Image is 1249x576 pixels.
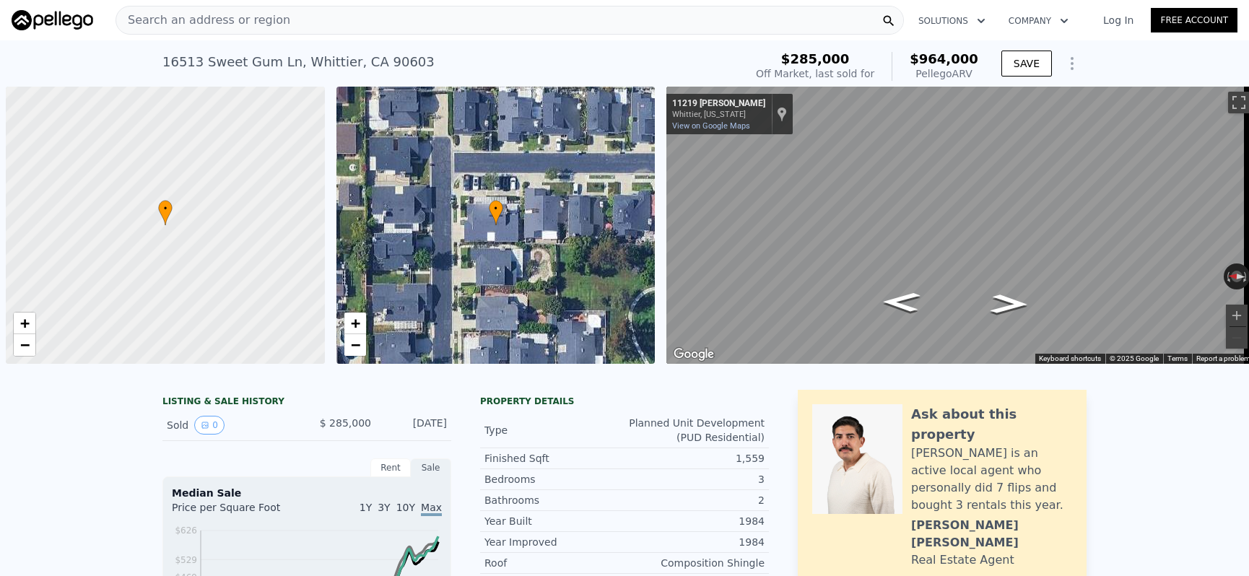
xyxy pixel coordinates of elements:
span: 3Y [378,502,390,513]
div: Price per Square Foot [172,500,307,523]
div: Pellego ARV [910,66,978,81]
div: 1984 [624,535,765,549]
div: Ask about this property [911,404,1072,445]
div: [DATE] [383,416,447,435]
img: Pellego [12,10,93,30]
span: $285,000 [781,51,850,66]
div: Roof [484,556,624,570]
div: [PERSON_NAME] is an active local agent who personally did 7 flips and bought 3 rentals this year. [911,445,1072,514]
tspan: $529 [175,555,197,565]
button: Solutions [907,8,997,34]
div: Year Built [484,514,624,528]
a: Zoom out [14,334,35,356]
div: [PERSON_NAME] [PERSON_NAME] [911,517,1072,551]
span: • [489,202,503,215]
span: − [20,336,30,354]
div: Year Improved [484,535,624,549]
a: Log In [1086,13,1151,27]
button: SAVE [1001,51,1052,77]
div: • [489,200,503,225]
button: Rotate counterclockwise [1224,263,1232,289]
a: Show location on map [777,106,787,122]
span: 10Y [396,502,415,513]
button: View historical data [194,416,225,435]
div: • [158,200,173,225]
button: Keyboard shortcuts [1039,354,1101,364]
a: Open this area in Google Maps (opens a new window) [670,345,718,364]
tspan: $626 [175,525,197,536]
span: © 2025 Google [1110,354,1159,362]
span: 1Y [360,502,372,513]
button: Show Options [1058,49,1087,78]
div: 1,559 [624,451,765,466]
div: 3 [624,472,765,486]
div: Median Sale [172,486,442,500]
a: Free Account [1151,8,1237,32]
div: Type [484,423,624,437]
button: Zoom in [1226,305,1248,326]
div: Sale [411,458,451,477]
div: Planned Unit Development (PUD Residential) [624,416,765,445]
div: 2 [624,493,765,507]
span: • [158,202,173,215]
div: Sold [167,416,295,435]
a: Zoom out [344,334,366,356]
a: Terms [1167,354,1188,362]
div: Whittier, [US_STATE] [672,110,765,119]
div: Off Market, last sold for [756,66,874,81]
span: $964,000 [910,51,978,66]
div: Bedrooms [484,472,624,486]
div: Bathrooms [484,493,624,507]
a: Zoom in [344,313,366,334]
div: 1984 [624,514,765,528]
span: Search an address or region [116,12,290,29]
div: Property details [480,396,769,407]
span: + [20,314,30,332]
a: View on Google Maps [672,121,750,131]
div: Finished Sqft [484,451,624,466]
path: Go North, Larrylyn Dr [866,288,936,317]
div: Rent [370,458,411,477]
span: − [350,336,360,354]
button: Zoom out [1226,327,1248,349]
span: $ 285,000 [320,417,371,429]
div: Real Estate Agent [911,551,1014,569]
span: + [350,314,360,332]
div: 11219 [PERSON_NAME] [672,98,765,110]
img: Google [670,345,718,364]
div: 16513 Sweet Gum Ln , Whittier , CA 90603 [162,52,435,72]
span: Max [421,502,442,516]
div: Composition Shingle [624,556,765,570]
a: Zoom in [14,313,35,334]
path: Go South, Larrylyn Dr [975,289,1045,318]
button: Company [997,8,1080,34]
div: LISTING & SALE HISTORY [162,396,451,410]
